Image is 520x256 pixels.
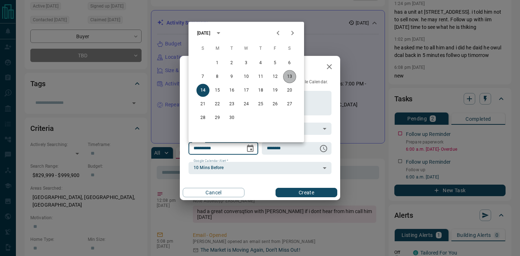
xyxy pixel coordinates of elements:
[316,141,331,156] button: Choose time, selected time is 6:00 AM
[276,188,337,197] button: Create
[240,70,253,83] button: 10
[180,56,228,79] h2: New Task
[283,84,296,97] button: 20
[211,57,224,70] button: 1
[269,57,282,70] button: 5
[254,57,267,70] button: 4
[254,41,267,56] span: Thursday
[225,84,238,97] button: 16
[285,26,300,40] button: Next month
[240,41,253,56] span: Wednesday
[194,159,228,163] label: Google Calendar Alert
[254,98,267,111] button: 25
[240,84,253,97] button: 17
[254,84,267,97] button: 18
[283,98,296,111] button: 27
[269,84,282,97] button: 19
[211,111,224,124] button: 29
[271,26,285,40] button: Previous month
[240,57,253,70] button: 3
[283,41,296,56] span: Saturday
[211,41,224,56] span: Monday
[283,57,296,70] button: 6
[211,98,224,111] button: 22
[283,70,296,83] button: 13
[269,41,282,56] span: Friday
[243,141,257,156] button: Choose date, selected date is Sep 14, 2025
[269,98,282,111] button: 26
[225,41,238,56] span: Tuesday
[225,57,238,70] button: 2
[211,70,224,83] button: 8
[211,84,224,97] button: 15
[212,27,225,39] button: calendar view is open, switch to year view
[240,98,253,111] button: 24
[225,98,238,111] button: 23
[188,162,331,174] div: 10 Mins Before
[196,111,209,124] button: 28
[269,70,282,83] button: 12
[196,70,209,83] button: 7
[196,41,209,56] span: Sunday
[225,70,238,83] button: 9
[254,70,267,83] button: 11
[225,111,238,124] button: 30
[183,188,244,197] button: Cancel
[196,84,209,97] button: 14
[197,30,210,36] div: [DATE]
[196,98,209,111] button: 21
